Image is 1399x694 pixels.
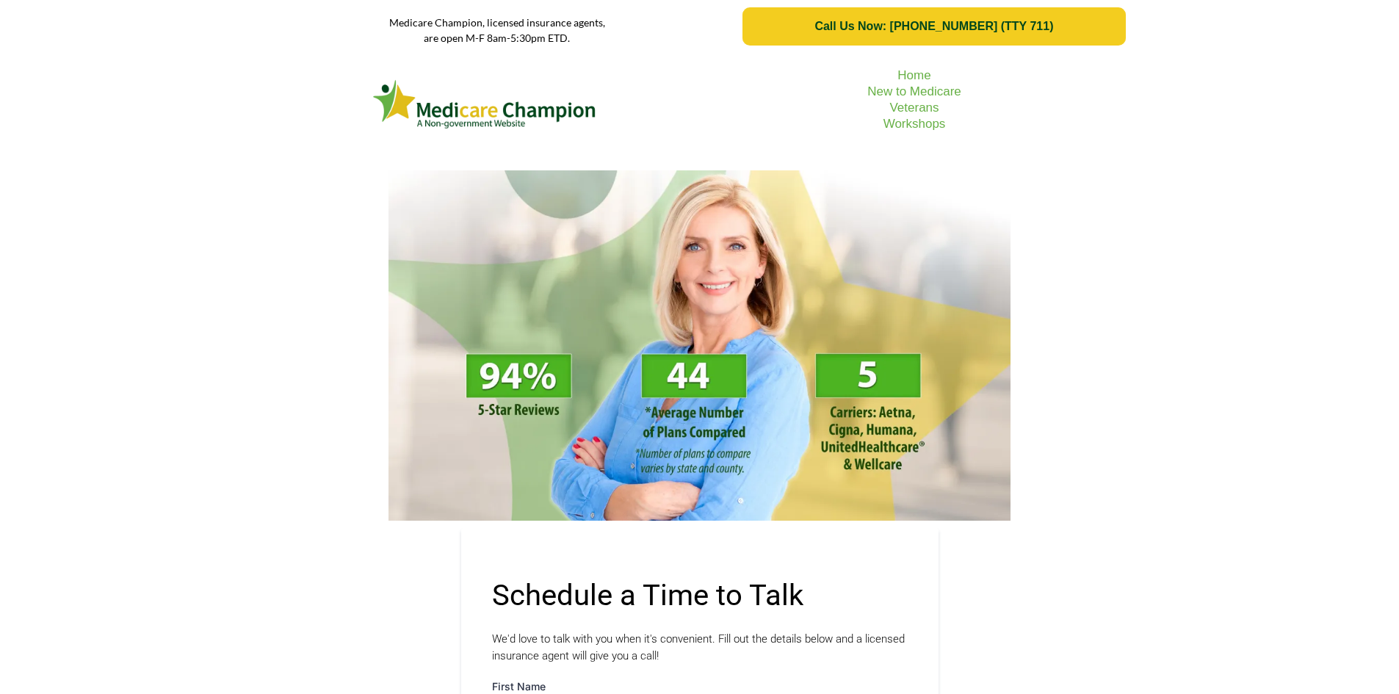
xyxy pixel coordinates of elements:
[897,68,930,82] a: Home
[889,101,939,115] a: Veterans
[867,84,961,98] a: New to Medicare
[883,117,946,131] a: Workshops
[492,574,908,618] p: Schedule a Time to Talk
[742,7,1125,46] a: Call Us Now: 1-833-823-1990 (TTY 711)
[274,30,721,46] p: are open M-F 8am-5:30pm ETD.
[492,631,908,664] p: We'd love to talk with you when it's convenient. Fill out the details below and a licensed insura...
[274,15,721,30] p: Medicare Champion, licensed insurance agents,
[814,20,1053,33] span: Call Us Now: [PHONE_NUMBER] (TTY 711)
